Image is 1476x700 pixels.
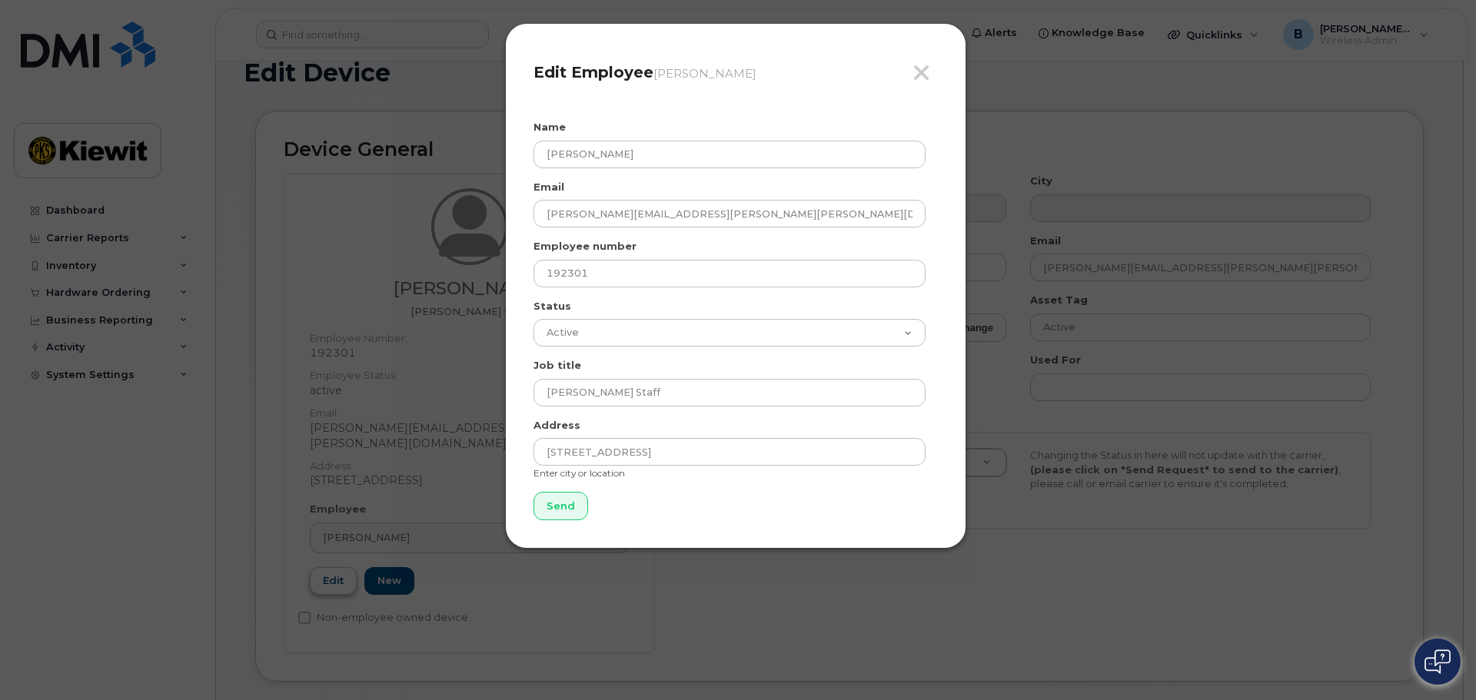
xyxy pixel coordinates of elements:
label: Email [534,180,564,194]
label: Address [534,418,580,433]
small: Enter city or location [534,467,625,479]
label: Name [534,120,566,134]
img: Open chat [1424,649,1451,674]
small: [PERSON_NAME] [653,66,756,81]
label: Employee number [534,239,637,254]
h4: Edit Employee [534,63,938,81]
label: Status [534,299,571,314]
input: Send [534,492,588,520]
label: Job title [534,358,581,373]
